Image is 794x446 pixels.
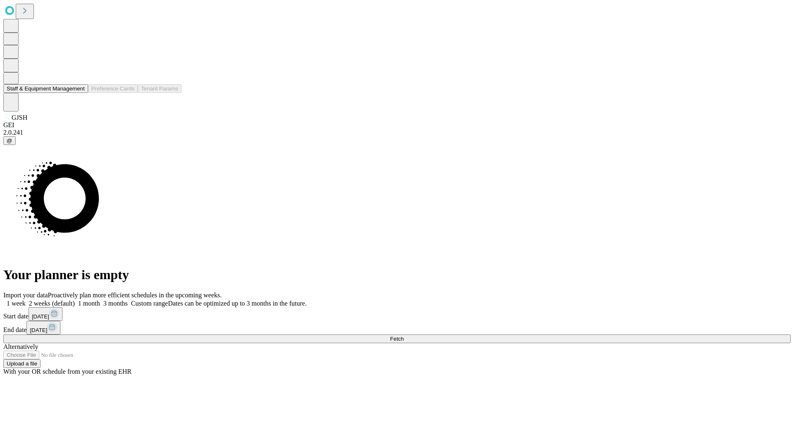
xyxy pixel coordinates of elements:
button: Preference Cards [88,84,138,93]
button: [DATE] [26,321,60,334]
div: Start date [3,307,791,321]
span: [DATE] [32,313,49,320]
span: Fetch [390,336,404,342]
span: @ [7,138,12,144]
span: 3 months [103,300,128,307]
h1: Your planner is empty [3,267,791,282]
button: Fetch [3,334,791,343]
div: GEI [3,121,791,129]
button: @ [3,136,16,145]
span: Custom range [131,300,168,307]
span: GJSH [12,114,27,121]
div: End date [3,321,791,334]
button: Upload a file [3,359,41,368]
span: Dates can be optimized up to 3 months in the future. [168,300,306,307]
span: 1 month [78,300,100,307]
span: Proactively plan more efficient schedules in the upcoming weeks. [48,292,222,299]
button: Tenant Params [138,84,182,93]
div: 2.0.241 [3,129,791,136]
span: Alternatively [3,343,38,350]
button: [DATE] [29,307,62,321]
span: With your OR schedule from your existing EHR [3,368,132,375]
span: 1 week [7,300,26,307]
span: Import your data [3,292,48,299]
span: 2 weeks (default) [29,300,75,307]
button: Staff & Equipment Management [3,84,88,93]
span: [DATE] [30,327,47,333]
